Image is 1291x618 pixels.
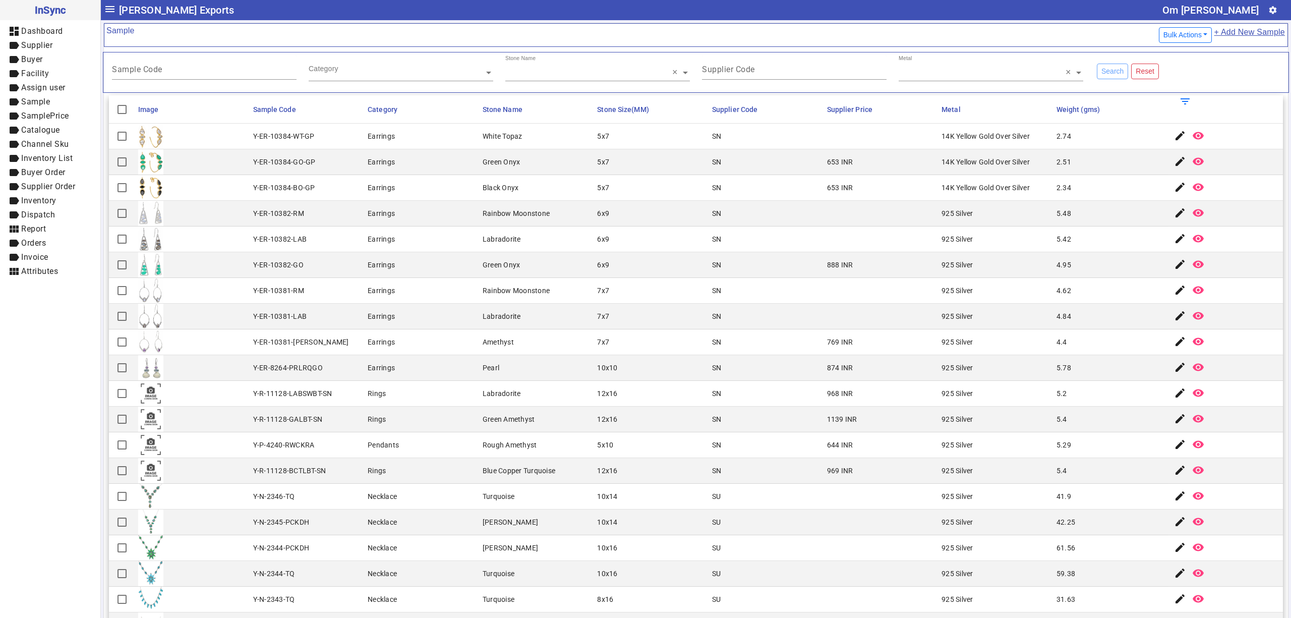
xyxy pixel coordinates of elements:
div: SU [712,491,721,501]
div: Turquoise [483,569,514,579]
div: 8x16 [597,594,613,604]
div: Rough Amethyst [483,440,537,450]
mat-icon: remove_red_eye [1192,516,1204,528]
img: be75fe73-d159-4263-96d8-9b723600139c [138,149,163,175]
div: Turquoise [483,491,514,501]
div: Y-ER-10382-RM [253,208,304,218]
span: Inventory List [21,153,73,163]
div: Y-R-11128-LABSWBT-SN [253,388,332,399]
div: 5.42 [1057,234,1071,244]
mat-icon: remove_red_eye [1192,387,1204,399]
div: SN [712,466,722,476]
div: Om [PERSON_NAME] [1162,2,1259,18]
div: 59.38 [1057,569,1075,579]
span: Buyer Order [21,167,66,177]
mat-icon: edit [1174,284,1186,296]
mat-icon: label [8,124,20,136]
div: Y-ER-10382-GO [253,260,304,270]
div: 5.78 [1057,363,1071,373]
button: Bulk Actions [1159,27,1212,43]
img: comingsoon.png [138,432,163,458]
img: 27bbd301-68fc-41e3-8a09-3b5920088279 [138,252,163,277]
div: Earrings [368,311,395,321]
div: 925 Silver [942,569,973,579]
img: 5c2b211f-6f96-4fe0-8543-6927345fe3c3 [138,175,163,200]
div: 14K Yellow Gold Over Silver [942,157,1030,167]
div: Stone Name [505,54,536,62]
div: Y-R-11128-GALBT-SN [253,414,323,424]
img: comingsoon.png [138,381,163,406]
div: Rings [368,414,386,424]
span: Metal [942,105,961,114]
div: 925 Silver [942,466,973,476]
div: 5x7 [597,157,609,167]
a: + Add New Sample [1213,26,1285,44]
div: 10x16 [597,543,617,553]
div: 5x7 [597,131,609,141]
span: Supplier Order [21,182,75,191]
mat-icon: edit [1174,181,1186,193]
div: Pearl [483,363,499,373]
div: 925 Silver [942,594,973,604]
div: 969 INR [827,466,853,476]
div: [PERSON_NAME] [483,517,538,527]
div: Earrings [368,260,395,270]
div: 874 INR [827,363,853,373]
div: 4.95 [1057,260,1071,270]
span: Inventory [21,196,56,205]
mat-icon: remove_red_eye [1192,567,1204,579]
mat-icon: dashboard [8,25,20,37]
div: Y-P-4240-RWCKRA [253,440,315,450]
div: Y-N-2344-PCKDH [253,543,310,553]
mat-icon: edit [1174,310,1186,322]
div: 7x7 [597,311,609,321]
div: 10x16 [597,569,617,579]
div: 5x7 [597,183,609,193]
div: SN [712,311,722,321]
div: 925 Silver [942,208,973,218]
div: Labradorite [483,311,521,321]
mat-icon: edit [1174,541,1186,553]
div: Green Onyx [483,260,520,270]
mat-icon: label [8,96,20,108]
div: 5x10 [597,440,613,450]
mat-icon: edit [1174,361,1186,373]
span: Clear all [1066,68,1074,78]
div: Necklace [368,491,397,501]
div: Y-N-2343-TQ [253,594,295,604]
div: Y-ER-10381-RM [253,286,304,296]
div: 4.62 [1057,286,1071,296]
div: 4.84 [1057,311,1071,321]
mat-icon: remove_red_eye [1192,593,1204,605]
div: 10x14 [597,491,617,501]
div: 925 Silver [942,337,973,347]
mat-label: Supplier Code [702,65,755,74]
div: Necklace [368,569,397,579]
span: Facility [21,69,49,78]
mat-icon: remove_red_eye [1192,130,1204,142]
div: 10x14 [597,517,617,527]
div: Y-ER-10384-WT-GP [253,131,315,141]
div: Y-ER-10381-[PERSON_NAME] [253,337,349,347]
div: 2.34 [1057,183,1071,193]
span: Channel Sku [21,139,69,149]
div: 653 INR [827,183,853,193]
span: Report [21,224,46,234]
mat-icon: remove_red_eye [1192,284,1204,296]
mat-icon: edit [1174,233,1186,245]
div: 31.63 [1057,594,1075,604]
mat-icon: edit [1174,335,1186,348]
div: 42.25 [1057,517,1075,527]
mat-icon: remove_red_eye [1192,207,1204,219]
mat-icon: label [8,251,20,263]
mat-icon: filter_list [1179,95,1191,107]
div: 7x7 [597,286,609,296]
div: Earrings [368,286,395,296]
div: SN [712,286,722,296]
mat-icon: label [8,39,20,51]
img: fc650671-0767-4822-9a64-faea5dca9abc [138,355,163,380]
span: Dashboard [21,26,63,36]
mat-icon: remove_red_eye [1192,233,1204,245]
span: Stone Size(MM) [597,105,649,114]
div: SN [712,388,722,399]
